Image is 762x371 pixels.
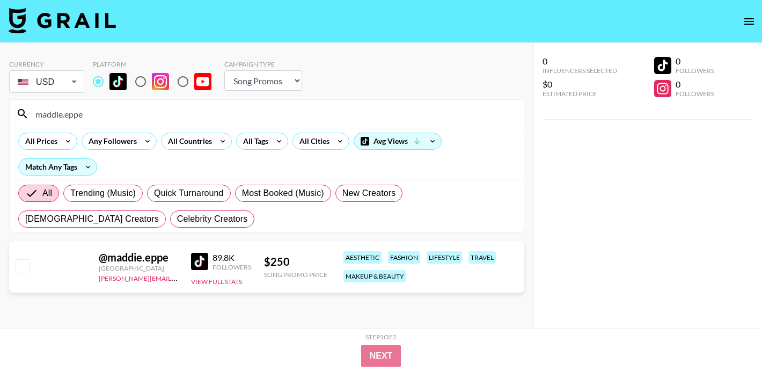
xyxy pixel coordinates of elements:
[343,251,382,264] div: aesthetic
[194,73,211,90] img: YouTube
[177,213,248,225] span: Celebrity Creators
[543,67,617,75] div: Influencers Selected
[99,264,178,272] div: [GEOGRAPHIC_DATA]
[676,56,714,67] div: 0
[213,252,251,263] div: 89.8K
[42,187,52,200] span: All
[543,56,617,67] div: 0
[25,213,159,225] span: [DEMOGRAPHIC_DATA] Creators
[676,67,714,75] div: Followers
[9,60,84,68] div: Currency
[264,271,327,279] div: Song Promo Price
[427,251,462,264] div: lifestyle
[468,251,496,264] div: travel
[543,79,617,90] div: $0
[343,270,406,282] div: makeup & beauty
[676,79,714,90] div: 0
[365,333,397,341] div: Step 1 of 2
[99,251,178,264] div: @ maddie.eppe
[70,187,136,200] span: Trending (Music)
[293,133,332,149] div: All Cities
[242,187,324,200] span: Most Booked (Music)
[191,278,242,286] button: View Full Stats
[708,317,749,358] iframe: Drift Widget Chat Controller
[354,133,441,149] div: Avg Views
[93,60,220,68] div: Platform
[237,133,270,149] div: All Tags
[29,105,517,122] input: Search by User Name
[19,159,97,175] div: Match Any Tags
[543,90,617,98] div: Estimated Price
[19,133,60,149] div: All Prices
[738,11,760,32] button: open drawer
[213,263,251,271] div: Followers
[152,73,169,90] img: Instagram
[388,251,420,264] div: fashion
[9,8,116,33] img: Grail Talent
[99,272,258,282] a: [PERSON_NAME][EMAIL_ADDRESS][DOMAIN_NAME]
[11,72,82,91] div: USD
[109,73,127,90] img: TikTok
[224,60,302,68] div: Campaign Type
[264,255,327,268] div: $ 250
[342,187,396,200] span: New Creators
[82,133,139,149] div: Any Followers
[191,253,208,270] img: TikTok
[154,187,224,200] span: Quick Turnaround
[361,345,401,367] button: Next
[676,90,714,98] div: Followers
[162,133,214,149] div: All Countries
